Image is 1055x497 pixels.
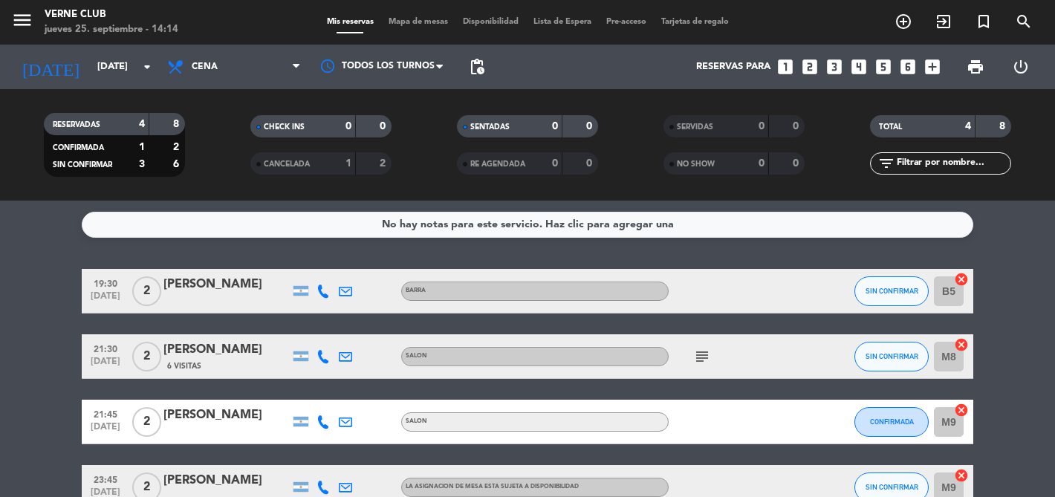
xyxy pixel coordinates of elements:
i: looks_4 [849,57,869,77]
span: Mapa de mesas [381,18,455,26]
strong: 6 [173,159,182,169]
input: Filtrar por nombre... [895,155,1010,172]
strong: 0 [380,121,389,131]
i: power_settings_new [1012,58,1030,76]
span: TOTAL [879,123,902,131]
strong: 4 [139,119,145,129]
strong: 2 [380,158,389,169]
strong: 8 [999,121,1008,131]
span: Disponibilidad [455,18,526,26]
span: NO SHOW [677,160,715,168]
span: SERVIDAS [677,123,713,131]
div: [PERSON_NAME] [163,340,290,360]
div: Verne club [45,7,178,22]
i: filter_list [877,155,895,172]
i: looks_one [776,57,795,77]
strong: 1 [139,142,145,152]
span: CONFIRMADA [870,418,914,426]
i: subject [693,348,711,366]
span: [DATE] [87,422,124,439]
strong: 0 [552,158,558,169]
button: CONFIRMADA [854,407,929,437]
i: menu [11,9,33,31]
span: pending_actions [468,58,486,76]
span: 21:30 [87,340,124,357]
i: add_box [923,57,942,77]
span: Pre-acceso [599,18,654,26]
span: SIN CONFIRMAR [53,161,112,169]
i: [DATE] [11,51,90,83]
strong: 0 [793,158,802,169]
i: cancel [954,468,969,483]
span: 19:30 [87,274,124,291]
div: [PERSON_NAME] [163,406,290,425]
span: print [967,58,984,76]
span: RE AGENDADA [470,160,525,168]
span: CHECK INS [264,123,305,131]
strong: 4 [965,121,971,131]
span: CONFIRMADA [53,144,104,152]
span: [DATE] [87,357,124,374]
strong: 8 [173,119,182,129]
i: cancel [954,272,969,287]
strong: 3 [139,159,145,169]
div: [PERSON_NAME] [163,275,290,294]
i: add_circle_outline [895,13,912,30]
span: CANCELADA [264,160,310,168]
span: SIN CONFIRMAR [866,483,918,491]
span: 2 [132,342,161,371]
span: SALON [406,418,427,424]
strong: 1 [345,158,351,169]
i: search [1015,13,1033,30]
span: Lista de Espera [526,18,599,26]
i: turned_in_not [975,13,993,30]
i: looks_6 [898,57,918,77]
span: BARRA [406,288,426,293]
span: 6 Visitas [167,360,201,372]
span: RESERVADAS [53,121,100,129]
span: SALON [406,353,427,359]
i: arrow_drop_down [138,58,156,76]
span: LA ASIGNACION DE MESA ESTA SUJETA A DISPONIBILIDAD [406,484,579,490]
strong: 0 [586,158,595,169]
div: LOG OUT [999,45,1044,89]
strong: 0 [793,121,802,131]
span: SIN CONFIRMAR [866,352,918,360]
i: exit_to_app [935,13,952,30]
span: 21:45 [87,405,124,422]
span: Tarjetas de regalo [654,18,736,26]
button: SIN CONFIRMAR [854,342,929,371]
i: looks_two [800,57,819,77]
i: looks_3 [825,57,844,77]
div: [PERSON_NAME] [163,471,290,490]
span: 2 [132,276,161,306]
strong: 0 [759,121,765,131]
span: Reservas para [696,61,770,73]
strong: 0 [586,121,595,131]
button: menu [11,9,33,36]
span: Cena [192,62,218,72]
div: jueves 25. septiembre - 14:14 [45,22,178,37]
div: No hay notas para este servicio. Haz clic para agregar una [382,216,674,233]
strong: 0 [759,158,765,169]
span: [DATE] [87,291,124,308]
span: Mis reservas [319,18,381,26]
i: looks_5 [874,57,893,77]
strong: 2 [173,142,182,152]
i: cancel [954,337,969,352]
strong: 0 [345,121,351,131]
span: 23:45 [87,470,124,487]
span: SIN CONFIRMAR [866,287,918,295]
button: SIN CONFIRMAR [854,276,929,306]
span: 2 [132,407,161,437]
span: SENTADAS [470,123,510,131]
i: cancel [954,403,969,418]
strong: 0 [552,121,558,131]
